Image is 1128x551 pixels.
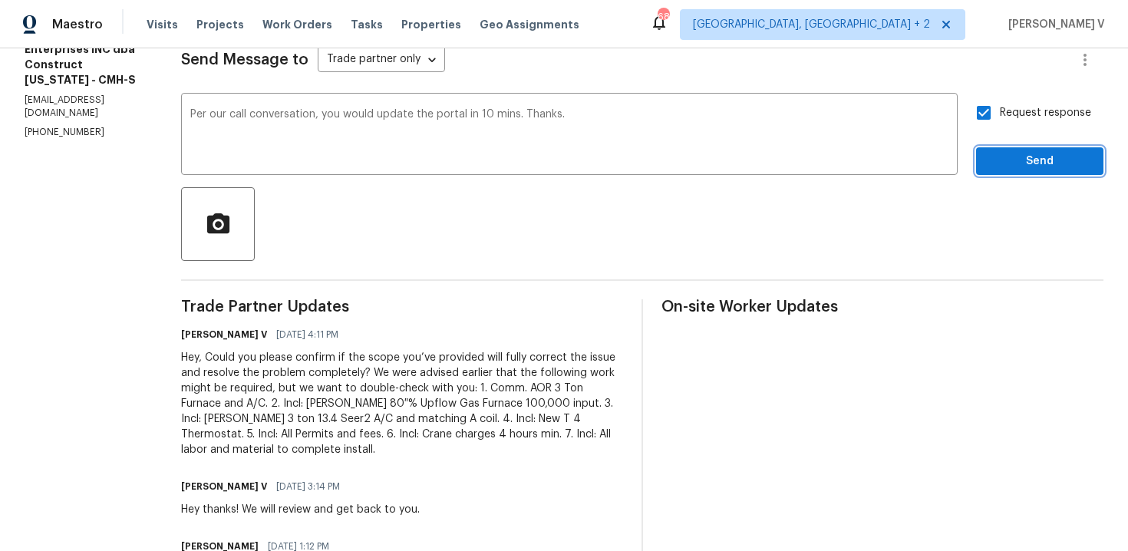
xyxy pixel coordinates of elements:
[480,17,579,32] span: Geo Assignments
[25,94,144,120] p: [EMAIL_ADDRESS][DOMAIN_NAME]
[318,48,445,73] div: Trade partner only
[147,17,178,32] span: Visits
[181,52,308,68] span: Send Message to
[262,17,332,32] span: Work Orders
[181,350,623,457] div: Hey, Could you please confirm if the scope you’ve provided will fully correct the issue and resol...
[658,9,668,25] div: 68
[196,17,244,32] span: Projects
[401,17,461,32] span: Properties
[276,479,340,494] span: [DATE] 3:14 PM
[25,126,144,139] p: [PHONE_NUMBER]
[181,502,420,517] div: Hey thanks! We will review and get back to you.
[181,479,267,494] h6: [PERSON_NAME] V
[25,26,144,87] h5: [PERSON_NAME] Enterprises INC dba Construct [US_STATE] - CMH-S
[190,109,948,163] textarea: Per our call conversation, you would update the portal in 10 mins. Thanks.
[976,147,1103,176] button: Send
[52,17,103,32] span: Maestro
[351,19,383,30] span: Tasks
[661,299,1103,315] span: On-site Worker Updates
[181,299,623,315] span: Trade Partner Updates
[693,17,930,32] span: [GEOGRAPHIC_DATA], [GEOGRAPHIC_DATA] + 2
[1000,105,1091,121] span: Request response
[988,152,1091,171] span: Send
[1002,17,1105,32] span: [PERSON_NAME] V
[181,327,267,342] h6: [PERSON_NAME] V
[276,327,338,342] span: [DATE] 4:11 PM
